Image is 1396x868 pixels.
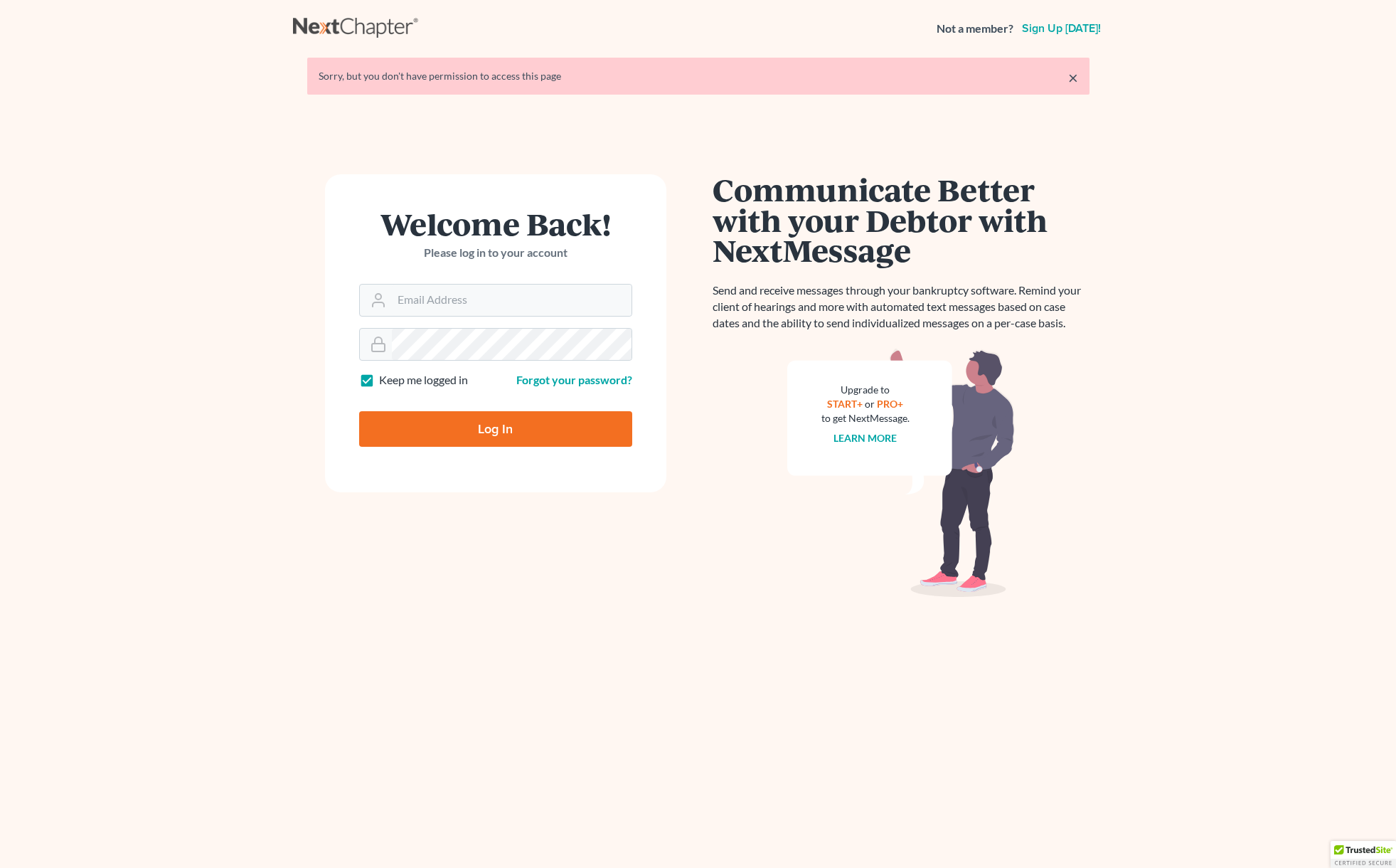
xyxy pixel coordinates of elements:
[1019,23,1104,34] a: Sign up [DATE]!
[827,398,863,410] a: START+
[787,349,1015,598] img: nextmessage_bg-59042aed3d76b12b5cd301f8e5b87938c9018125f34e5fa2b7a6b67550977c72.svg
[713,174,1089,265] h1: Communicate Better with your Debtor with NextMessage
[392,285,632,316] input: Email Address
[359,411,632,447] input: Log In
[833,432,897,444] a: Learn more
[877,398,903,410] a: PRO+
[1068,69,1078,86] a: ×
[937,21,1013,37] strong: Not a member?
[379,372,468,388] label: Keep me logged in
[821,383,910,397] div: Upgrade to
[1331,841,1396,868] div: TrustedSite Certified
[359,208,632,239] h1: Welcome Back!
[319,69,1078,83] div: Sorry, but you don't have permission to access this page
[516,373,632,386] a: Forgot your password?
[865,398,875,410] span: or
[359,245,632,261] p: Please log in to your account
[713,282,1089,332] p: Send and receive messages through your bankruptcy software. Remind your client of hearings and mo...
[821,411,910,425] div: to get NextMessage.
